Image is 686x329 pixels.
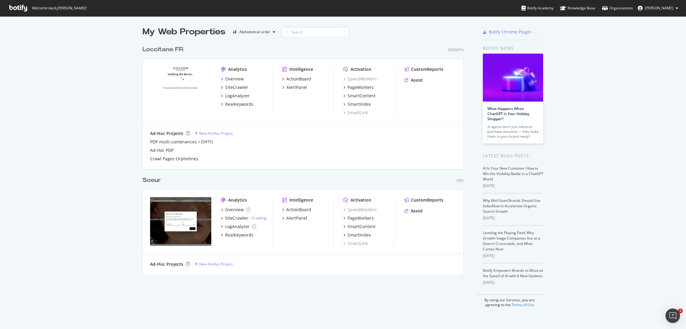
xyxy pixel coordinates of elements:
div: AlertPanel [286,215,307,221]
a: Why Mid-Sized Brands Should Use IndexNow to Accelerate Organic Search Growth [483,198,540,214]
div: [DATE] [483,215,543,221]
a: Loccitane FR [143,45,186,54]
a: RealKeywords [221,232,253,238]
div: New Ad-Hoc Project [199,262,233,267]
div: Intelligence [289,66,313,72]
a: PDP multi-contenances [150,139,197,145]
div: CustomReports [411,197,443,203]
div: Ad-Hoc Projects [150,261,183,267]
input: Search [282,27,349,37]
div: Growth [448,47,464,52]
a: SpeedWorkers [343,207,377,213]
a: Botify Chrome Plugin [483,29,531,35]
div: Loccitane FR [143,45,183,54]
div: [DATE] [483,253,543,258]
a: SpeedWorkers [343,76,377,82]
a: ActionBoard [282,76,311,82]
div: By using our Services, you are agreeing to the [475,294,543,307]
div: PageWorkers [348,215,374,221]
a: ActionBoard [282,207,311,213]
a: [DATE] [201,139,213,144]
div: Assist [411,208,423,214]
a: RealKeywords [221,101,253,107]
div: SmartContent [348,93,376,99]
div: Analytics [228,197,247,203]
span: 1 [678,309,683,313]
a: New Ad-Hoc Project [195,131,233,136]
div: ActionBoard [286,76,311,82]
div: Organizations [602,5,633,11]
a: SmartContent [343,224,376,230]
img: What Happens When ChatGPT Is Your Holiday Shopper? [483,54,543,102]
div: Open Intercom Messenger [666,309,680,323]
a: SmartIndex [343,101,371,107]
a: SmartContent [343,93,376,99]
a: New Ad-Hoc Project [195,262,233,267]
a: AlertPanel [282,84,307,90]
a: LogAnalyzer [221,224,256,230]
div: [DATE] [483,183,543,189]
a: Crawl Pages Orphelines [150,156,198,162]
div: Activation [351,66,371,72]
div: SiteCrawler [225,84,248,90]
span: Welcome back, [PERSON_NAME] ! [32,6,86,11]
a: PageWorkers [343,215,374,221]
a: AlertPanel [282,215,307,221]
a: Leveling the Playing Field: Why Growth-Stage Companies Are at a Search Crossroads, and What Comes... [483,230,540,252]
div: [DATE] [483,280,543,285]
a: SiteCrawler- Crawling [221,215,266,221]
div: Overview [225,76,244,82]
div: SiteCrawler [225,215,248,221]
button: Alphabetical order [230,27,278,37]
div: New Ad-Hoc Project [199,131,233,136]
div: Botify news [483,45,543,52]
div: AlertPanel [286,84,307,90]
div: Knowledge Base [560,5,595,11]
a: CustomReports [404,197,443,203]
div: LogAnalyzer [225,93,250,99]
a: AI Is Your New Customer: How to Win the Visibility Battle in a ChatGPT World [483,166,543,182]
div: ActionBoard [286,207,311,213]
div: AI agents don’t just influence purchase decisions — they make them. Is your brand ready? [487,124,539,139]
a: Terms of Use [511,302,534,307]
a: Overview [221,207,250,213]
a: LogAnalyzer [221,93,250,99]
a: Botify Empowers Brands to Move at the Speed of AI with 6 New Updates [483,268,543,278]
div: PageWorkers [348,84,374,90]
div: Pro [457,178,464,183]
div: My Web Properties [143,26,225,38]
a: PageWorkers [343,84,374,90]
img: fr.loccitane.com [150,66,211,115]
div: Latest Blog Posts [483,152,543,159]
a: SmartLink [343,240,368,246]
div: - [250,215,266,221]
div: LogAnalyzer [225,224,250,230]
div: SmartContent [348,224,376,230]
span: Robin Baron [645,5,673,11]
img: soeur.fr [150,197,211,246]
a: SmartLink [343,110,368,116]
div: Intelligence [289,197,313,203]
a: Assist [404,77,423,83]
a: SmartIndex [343,232,371,238]
div: Soeur [143,176,161,185]
a: Overview [221,76,244,82]
div: CustomReports [411,66,443,72]
div: Ad-Hoc PDP [150,147,174,153]
a: CustomReports [404,66,443,72]
div: Analytics [228,66,247,72]
div: SmartIndex [348,101,371,107]
div: RealKeywords [225,232,253,238]
div: Botify Academy [521,5,553,11]
a: Soeur [143,176,163,185]
div: RealKeywords [225,101,253,107]
div: Activation [351,197,371,203]
div: Overview [225,207,244,213]
div: SmartIndex [348,232,371,238]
